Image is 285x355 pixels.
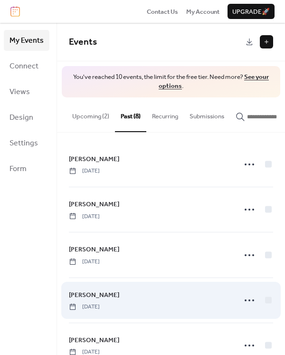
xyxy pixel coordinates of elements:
[69,290,119,300] span: [PERSON_NAME]
[4,107,49,128] a: Design
[71,73,271,91] span: You've reached 10 events, the limit for the free tier. Need more? .
[69,245,119,254] span: [PERSON_NAME]
[147,7,178,17] span: Contact Us
[4,56,49,77] a: Connect
[4,81,49,102] a: Views
[4,133,49,154] a: Settings
[69,200,119,209] span: [PERSON_NAME]
[69,154,119,164] a: [PERSON_NAME]
[115,97,146,132] button: Past (8)
[9,110,33,125] span: Design
[159,71,269,92] a: See your options
[69,244,119,255] a: [PERSON_NAME]
[232,7,270,17] span: Upgrade 🚀
[147,7,178,16] a: Contact Us
[146,97,184,131] button: Recurring
[69,154,119,164] span: [PERSON_NAME]
[9,162,27,177] span: Form
[66,97,115,131] button: Upcoming (2)
[69,167,100,175] span: [DATE]
[4,158,49,179] a: Form
[9,33,44,48] span: My Events
[69,258,100,266] span: [DATE]
[9,85,30,100] span: Views
[186,7,219,16] a: My Account
[186,7,219,17] span: My Account
[9,136,38,151] span: Settings
[69,303,100,311] span: [DATE]
[10,6,20,17] img: logo
[4,30,49,51] a: My Events
[69,33,97,51] span: Events
[184,97,230,131] button: Submissions
[69,335,119,345] a: [PERSON_NAME]
[69,290,119,300] a: [PERSON_NAME]
[9,59,38,74] span: Connect
[69,212,100,221] span: [DATE]
[69,336,119,345] span: [PERSON_NAME]
[69,199,119,210] a: [PERSON_NAME]
[228,4,275,19] button: Upgrade🚀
